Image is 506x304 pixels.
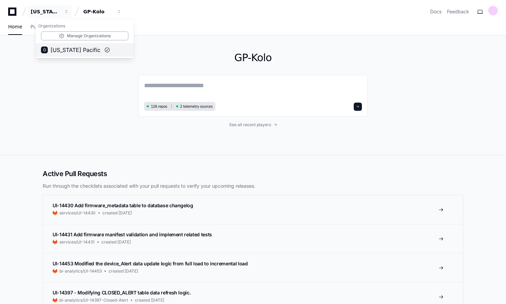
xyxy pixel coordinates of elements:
a: UI-14430 Add firmware_metadata table to database changelogservices/UI-14430created [DATE] [43,195,463,224]
span: services/UI-14431 [59,239,95,245]
span: bi-analytics/UI-14397-Closed-Alert [59,298,128,303]
span: See all recent players [229,122,271,128]
p: Run through the checklists associated with your pull requests to verify your upcoming releases. [43,183,463,189]
button: Feedback [447,8,469,15]
span: created [DATE] [135,298,164,303]
h1: GP-Kolo [138,52,368,64]
span: UI-14430 Add firmware_metadata table to database changelog [53,202,193,208]
span: [US_STATE] Pacific [51,46,100,54]
div: G [41,47,48,53]
button: GP-Kolo [81,5,124,18]
a: Docs [430,8,441,15]
span: created [DATE] [102,210,132,216]
span: bi-analytics/UI-14453 [59,268,102,274]
span: UI-14431 Add firmware manifest validation and implement related tests [53,232,212,237]
a: UI-14453 Modified the device_Alert data update logic from full load to incremental loadbi-analyti... [43,253,463,282]
a: Pull Requests [30,19,62,35]
button: [US_STATE] Pacific [28,5,72,18]
span: services/UI-14430 [59,210,96,216]
a: Manage Organizations [41,31,128,40]
div: [US_STATE] Pacific [36,19,134,58]
div: [US_STATE] Pacific [31,8,60,15]
h2: Active Pull Requests [43,169,463,179]
h1: Organizations [36,21,134,31]
span: UI-14453 Modified the device_Alert data update logic from full load to incremental load [53,261,248,266]
span: 2 telemetry sources [180,104,213,109]
span: UI-14397 - Modifying CLOSED_ALERT table data refresh logic. [53,290,191,295]
span: created [DATE] [109,268,138,274]
span: 126 repos [151,104,167,109]
a: Home [8,19,22,35]
a: See all recent players [138,122,368,128]
span: created [DATE] [101,239,131,245]
span: Pull Requests [30,25,62,29]
span: Home [8,25,22,29]
a: UI-14431 Add firmware manifest validation and implement related testsservices/UI-14431created [DATE] [43,224,463,253]
div: GP-Kolo [83,8,113,15]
